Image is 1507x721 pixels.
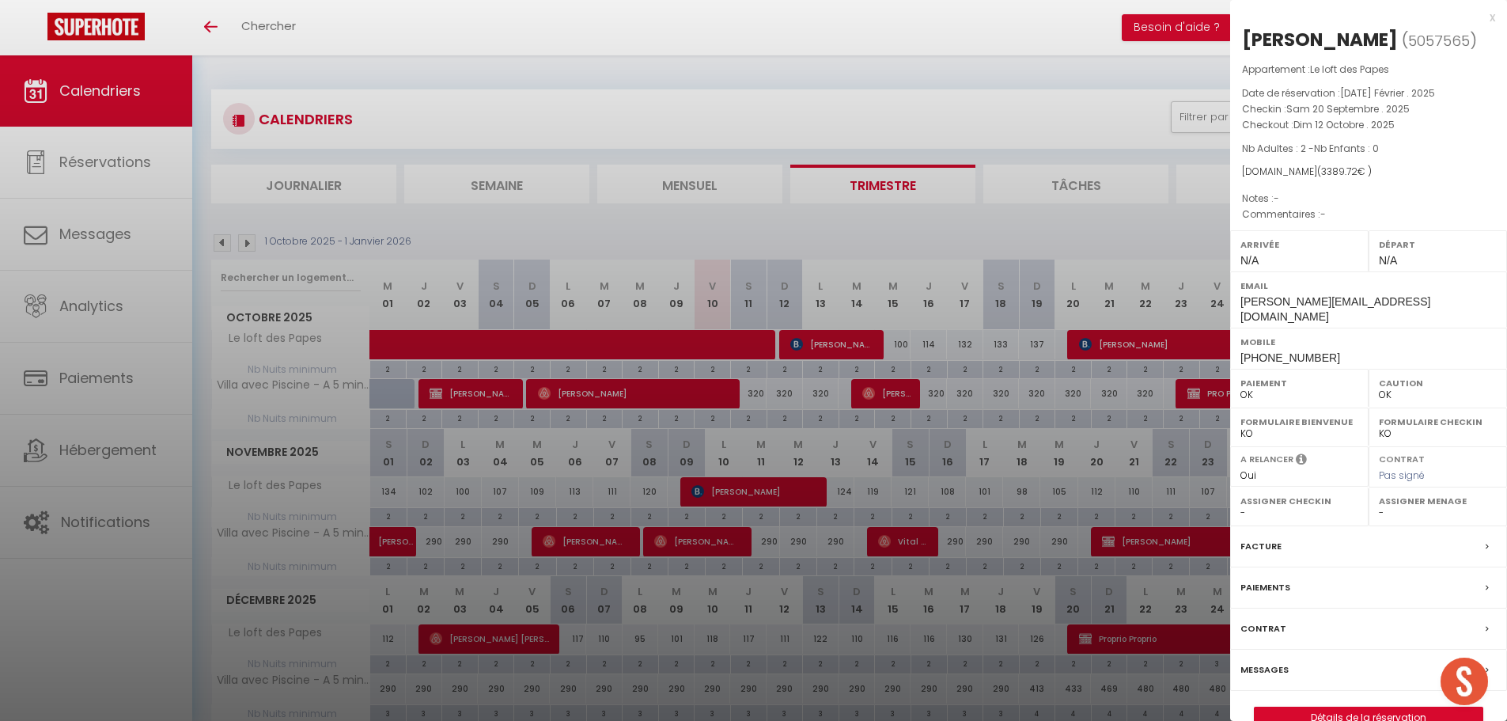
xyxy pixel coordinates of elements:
span: Pas signé [1379,469,1425,482]
label: Mobile [1240,334,1497,350]
span: Le loft des Papes [1310,63,1389,76]
span: 3389.72 [1321,165,1357,178]
label: Paiement [1240,375,1358,391]
label: Messages [1240,662,1289,678]
span: - [1274,192,1279,205]
label: Contrat [1240,620,1286,637]
div: [DOMAIN_NAME] [1242,165,1495,180]
label: Assigner Checkin [1240,493,1358,509]
span: ( ) [1402,29,1477,51]
label: Email [1240,278,1497,294]
span: Nb Adultes : 2 - [1242,142,1379,155]
p: Appartement : [1242,62,1495,78]
span: Dim 12 Octobre . 2025 [1293,118,1395,131]
span: N/A [1379,254,1397,267]
span: [PHONE_NUMBER] [1240,351,1340,364]
label: Formulaire Bienvenue [1240,414,1358,430]
p: Checkin : [1242,101,1495,117]
span: [PERSON_NAME][EMAIL_ADDRESS][DOMAIN_NAME] [1240,295,1430,323]
p: Commentaires : [1242,207,1495,222]
label: Assigner Menage [1379,493,1497,509]
label: A relancer [1240,453,1293,466]
span: 5057565 [1408,31,1470,51]
p: Notes : [1242,191,1495,207]
label: Paiements [1240,579,1290,596]
span: ( € ) [1317,165,1372,178]
span: - [1320,207,1326,221]
span: Nb Enfants : 0 [1314,142,1379,155]
span: N/A [1240,254,1259,267]
p: Date de réservation : [1242,85,1495,101]
label: Facture [1240,538,1282,555]
p: Checkout : [1242,117,1495,133]
div: x [1230,8,1495,27]
span: Sam 20 Septembre . 2025 [1286,102,1410,116]
label: Formulaire Checkin [1379,414,1497,430]
div: [PERSON_NAME] [1242,27,1398,52]
label: Départ [1379,237,1497,252]
label: Contrat [1379,453,1425,463]
label: Arrivée [1240,237,1358,252]
label: Caution [1379,375,1497,391]
span: [DATE] Février . 2025 [1340,86,1435,100]
i: Sélectionner OUI si vous souhaiter envoyer les séquences de messages post-checkout [1296,453,1307,470]
div: Ouvrir le chat [1441,658,1488,705]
